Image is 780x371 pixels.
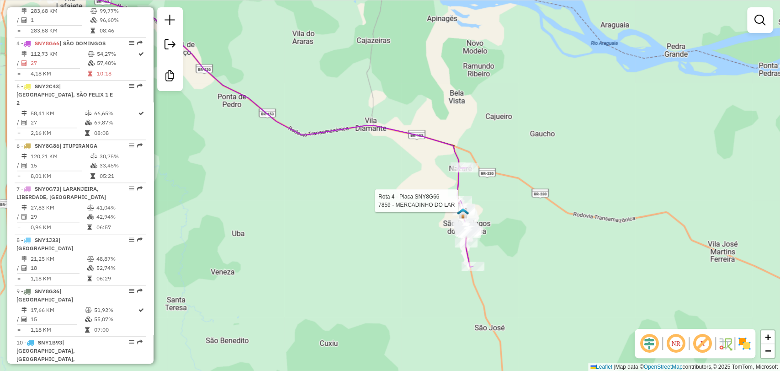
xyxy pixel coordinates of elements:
[99,26,143,35] td: 08:46
[30,26,90,35] td: 283,68 KM
[16,223,21,232] td: =
[16,69,21,78] td: =
[90,163,97,168] i: % de utilização da cubagem
[30,59,87,68] td: 27
[129,143,134,148] em: Opções
[16,40,106,47] span: 4 -
[30,254,87,263] td: 21,25 KM
[21,214,27,220] i: Total de Atividades
[93,325,138,334] td: 07:00
[93,118,138,127] td: 69,87%
[751,11,769,29] a: Exibir filtros
[90,8,97,14] i: % de utilização do peso
[35,83,59,90] span: SNY2C43
[85,111,91,116] i: % de utilização do peso
[35,185,59,192] span: SNY0G73
[21,8,27,14] i: Distância Total
[16,185,106,200] span: 7 -
[30,6,90,16] td: 283,68 KM
[99,6,143,16] td: 99,77%
[87,265,94,271] i: % de utilização da cubagem
[30,69,87,78] td: 4,18 KM
[96,59,138,68] td: 57,40%
[30,212,87,221] td: 29
[638,333,660,355] span: Ocultar deslocamento
[129,40,134,46] em: Opções
[16,172,21,181] td: =
[88,71,92,76] i: Tempo total em rota
[129,339,134,345] em: Opções
[99,152,143,161] td: 30,75%
[16,212,21,221] td: /
[90,173,95,179] i: Tempo total em rota
[90,28,95,33] i: Tempo total em rota
[718,336,732,351] img: Fluxo de ruas
[137,339,143,345] em: Rota exportada
[87,214,94,220] i: % de utilização da cubagem
[16,83,113,106] span: | [GEOGRAPHIC_DATA], SÃO FELIX 1 E 2
[99,16,143,25] td: 96,60%
[16,325,21,334] td: =
[138,111,144,116] i: Rota otimizada
[16,83,113,106] span: 5 -
[16,142,97,149] span: 6 -
[161,67,179,87] a: Criar modelo
[93,306,138,315] td: 51,92%
[85,327,89,333] i: Tempo total em rota
[16,185,106,200] span: | LARANJEIRA, LIBERDADE, [GEOGRAPHIC_DATA]
[21,317,27,322] i: Total de Atividades
[96,254,142,263] td: 48,87%
[59,142,97,149] span: | ITUPIRANGA
[30,315,84,324] td: 15
[85,130,89,136] i: Tempo total em rota
[30,161,90,170] td: 15
[93,315,138,324] td: 55,07%
[16,315,21,324] td: /
[99,161,143,170] td: 33,45%
[35,288,59,295] span: SNY8G36
[138,307,144,313] i: Rota otimizada
[21,256,27,262] i: Distância Total
[129,83,134,89] em: Opções
[30,274,87,283] td: 1,18 KM
[88,60,95,66] i: % de utilização da cubagem
[30,172,90,181] td: 8,01 KM
[30,306,84,315] td: 17,66 KM
[21,17,27,23] i: Total de Atividades
[90,17,97,23] i: % de utilização da cubagem
[99,172,143,181] td: 05:21
[137,237,143,242] em: Rota exportada
[35,237,58,243] span: SNY1J33
[21,307,27,313] i: Distância Total
[590,364,612,370] a: Leaflet
[30,263,87,273] td: 18
[30,16,90,25] td: 1
[38,339,62,346] span: SNY1B93
[96,203,142,212] td: 41,04%
[16,288,73,303] span: 9 -
[93,109,138,118] td: 66,65%
[30,109,84,118] td: 58,41 KM
[137,40,143,46] em: Rota exportada
[96,69,138,78] td: 10:18
[691,333,713,355] span: Exibir rótulo
[30,49,87,59] td: 112,73 KM
[21,205,27,210] i: Distância Total
[88,51,95,57] i: % de utilização do peso
[16,237,73,252] span: 8 -
[30,118,84,127] td: 27
[85,317,91,322] i: % de utilização da cubagem
[16,16,21,25] td: /
[129,186,134,191] em: Opções
[761,344,775,358] a: Zoom out
[129,288,134,294] em: Opções
[35,142,59,149] span: SNY8G86
[137,143,143,148] em: Rota exportada
[87,256,94,262] i: % de utilização do peso
[614,364,615,370] span: |
[30,152,90,161] td: 120,21 KM
[161,11,179,32] a: Nova sessão e pesquisa
[21,111,27,116] i: Distância Total
[16,26,21,35] td: =
[761,330,775,344] a: Zoom in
